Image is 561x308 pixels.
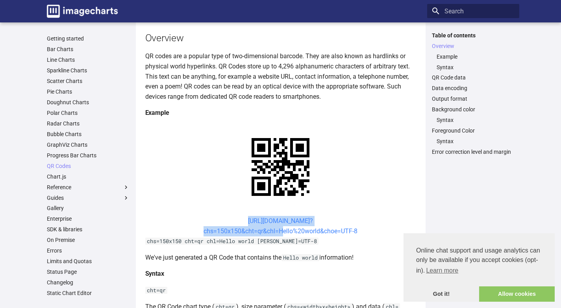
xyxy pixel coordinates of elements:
[145,31,416,45] h2: Overview
[427,4,519,18] input: Search
[432,116,515,124] nav: Background color
[47,258,130,265] a: Limits and Quotas
[432,85,515,92] a: Data encoding
[47,226,130,233] a: SDK & libraries
[437,53,515,60] a: Example
[47,194,130,201] label: Guides
[47,46,130,53] a: Bar Charts
[145,253,416,263] p: We've just generated a QR Code that contains the information!
[47,162,130,170] a: QR Codes
[47,173,130,180] a: Chart.js
[238,124,323,210] img: chart
[437,138,515,145] a: Syntax
[432,138,515,145] nav: Foreground Color
[404,286,479,302] a: dismiss cookie message
[432,148,515,155] a: Error correction level and margin
[204,217,357,235] a: [URL][DOMAIN_NAME]?chs=150x150&cht=qr&chl=Hello%20world&choe=UTF-8
[47,67,130,74] a: Sparkline Charts
[145,108,416,118] h4: Example
[44,2,121,21] a: Image-Charts documentation
[47,184,130,191] label: Reference
[47,56,130,63] a: Line Charts
[427,32,519,156] nav: Table of contents
[432,127,515,134] a: Foreground Color
[47,215,130,222] a: Enterprise
[47,109,130,116] a: Polar Charts
[47,131,130,138] a: Bubble Charts
[47,268,130,275] a: Status Page
[432,42,515,50] a: Overview
[145,269,416,279] h4: Syntax
[47,247,130,254] a: Errors
[145,287,167,294] code: cht=qr
[281,254,319,261] code: Hello world
[432,106,515,113] a: Background color
[47,77,130,85] a: Scatter Charts
[47,205,130,212] a: Gallery
[47,88,130,95] a: Pie Charts
[437,116,515,124] a: Syntax
[427,32,519,39] label: Table of contents
[425,265,459,277] a: learn more about cookies
[145,238,318,245] code: chs=150x150 cht=qr chl=Hello world [PERSON_NAME]=UTF-8
[47,5,118,18] img: logo
[432,53,515,71] nav: Overview
[47,152,130,159] a: Progress Bar Charts
[47,120,130,127] a: Radar Charts
[47,99,130,106] a: Doughnut Charts
[432,74,515,81] a: QR Code data
[47,35,130,42] a: Getting started
[47,236,130,243] a: On Premise
[404,233,555,302] div: cookieconsent
[416,246,542,277] span: Online chat support and usage analytics can only be available if you accept cookies (opt-in).
[432,95,515,102] a: Output format
[47,290,130,297] a: Static Chart Editor
[47,141,130,148] a: GraphViz Charts
[437,64,515,71] a: Syntax
[47,279,130,286] a: Changelog
[479,286,555,302] a: allow cookies
[145,51,416,101] p: QR codes are a popular type of two-dimensional barcode. They are also known as hardlinks or physi...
